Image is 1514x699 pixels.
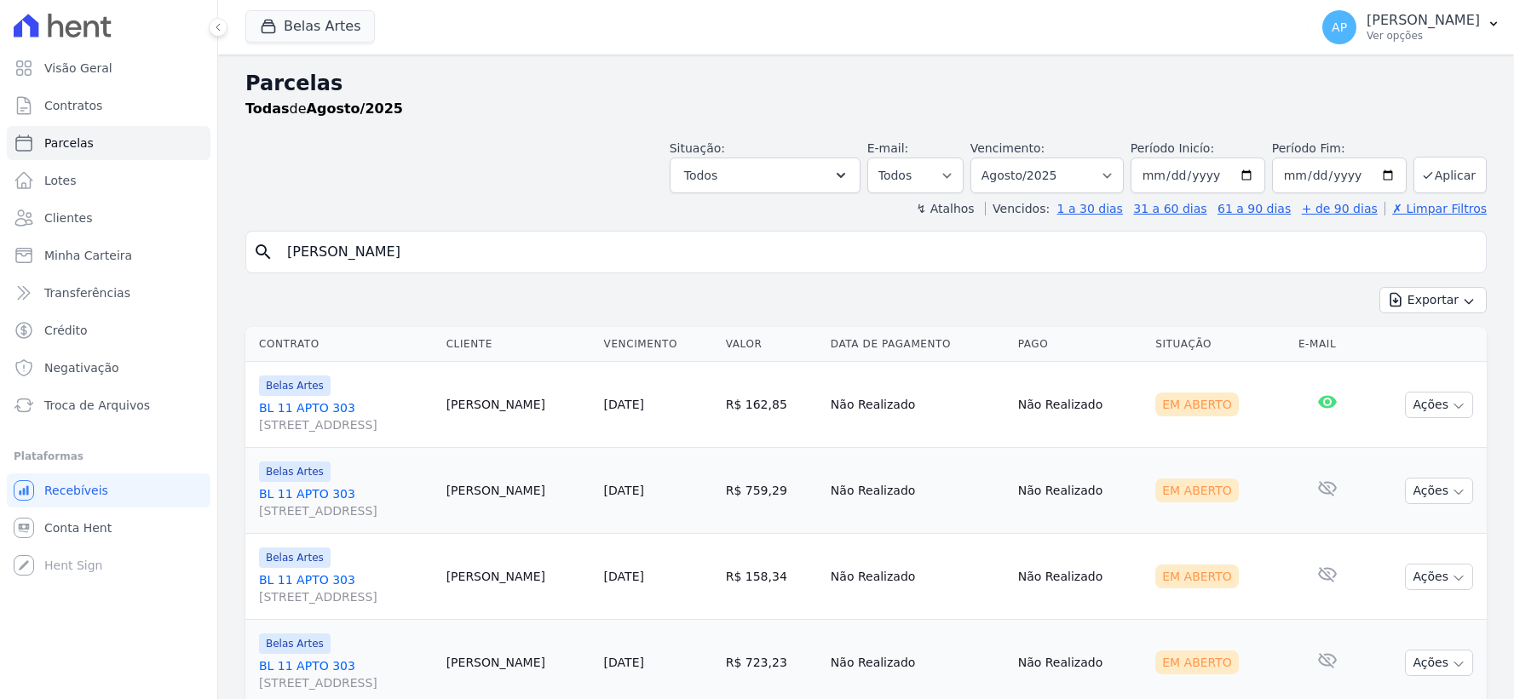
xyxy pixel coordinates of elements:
[44,322,88,339] span: Crédito
[1148,327,1292,362] th: Situação
[7,126,210,160] a: Parcelas
[259,571,433,605] a: BL 11 APTO 303[STREET_ADDRESS]
[719,327,824,362] th: Valor
[245,99,403,119] p: de
[44,519,112,536] span: Conta Hent
[1155,650,1239,674] div: Em Aberto
[14,446,204,467] div: Plataformas
[670,141,725,155] label: Situação:
[1309,3,1514,51] button: AP [PERSON_NAME] Ver opções
[1367,12,1480,29] p: [PERSON_NAME]
[7,313,210,347] a: Crédito
[440,362,597,448] td: [PERSON_NAME]
[604,484,644,497] a: [DATE]
[259,375,331,396] span: Belas Artes
[259,502,433,519] span: [STREET_ADDRESS]
[44,247,132,264] span: Minha Carteira
[1011,327,1149,362] th: Pago
[259,485,433,519] a: BL 11 APTO 303[STREET_ADDRESS]
[1332,21,1347,33] span: AP
[824,448,1011,534] td: Não Realizado
[7,473,210,507] a: Recebíveis
[7,238,210,272] a: Minha Carteira
[670,158,861,193] button: Todos
[259,674,433,691] span: [STREET_ADDRESS]
[7,51,210,85] a: Visão Geral
[604,570,644,583] a: [DATE]
[1011,534,1149,620] td: Não Realizado
[1272,140,1407,158] label: Período Fim:
[1057,202,1123,215] a: 1 a 30 dias
[1405,650,1473,676] button: Ações
[44,97,102,114] span: Contratos
[824,327,1011,362] th: Data de Pagamento
[719,362,824,448] td: R$ 162,85
[307,100,403,117] strong: Agosto/2025
[259,657,433,691] a: BL 11 APTO 303[STREET_ADDRESS]
[44,209,92,226] span: Clientes
[1155,564,1239,588] div: Em Aberto
[1133,202,1206,215] a: 31 a 60 dias
[44,397,150,414] span: Troca de Arquivos
[44,482,108,499] span: Recebíveis
[245,327,440,362] th: Contrato
[824,534,1011,620] td: Não Realizado
[7,388,210,422] a: Troca de Arquivos
[1367,29,1480,43] p: Ver opções
[1302,202,1378,215] a: + de 90 dias
[259,461,331,482] span: Belas Artes
[245,10,375,43] button: Belas Artes
[604,398,644,411] a: [DATE]
[44,359,119,376] span: Negativação
[7,163,210,198] a: Lotes
[1155,392,1239,416] div: Em Aberto
[259,633,331,654] span: Belas Artes
[7,276,210,310] a: Transferências
[245,100,290,117] strong: Todas
[440,327,597,362] th: Cliente
[1384,202,1487,215] a: ✗ Limpar Filtros
[253,242,273,262] i: search
[1405,392,1473,418] button: Ações
[259,588,433,605] span: [STREET_ADDRESS]
[44,60,112,77] span: Visão Geral
[1218,202,1291,215] a: 61 a 90 dias
[867,141,909,155] label: E-mail:
[7,351,210,385] a: Negativação
[1155,478,1239,502] div: Em Aberto
[7,511,210,545] a: Conta Hent
[970,141,1045,155] label: Vencimento:
[604,656,644,669] a: [DATE]
[1379,287,1487,313] button: Exportar
[44,284,130,301] span: Transferências
[44,135,94,152] span: Parcelas
[684,165,717,186] span: Todos
[824,362,1011,448] td: Não Realizado
[1292,327,1363,362] th: E-mail
[259,547,331,568] span: Belas Artes
[259,399,433,433] a: BL 11 APTO 303[STREET_ADDRESS]
[1405,564,1473,590] button: Ações
[1011,362,1149,448] td: Não Realizado
[440,534,597,620] td: [PERSON_NAME]
[985,202,1050,215] label: Vencidos:
[7,201,210,235] a: Clientes
[1405,478,1473,504] button: Ações
[259,416,433,433] span: [STREET_ADDRESS]
[245,68,1487,99] h2: Parcelas
[44,172,77,189] span: Lotes
[916,202,974,215] label: ↯ Atalhos
[719,534,824,620] td: R$ 158,34
[277,235,1479,269] input: Buscar por nome do lote ou do cliente
[1011,448,1149,534] td: Não Realizado
[7,89,210,123] a: Contratos
[440,448,597,534] td: [PERSON_NAME]
[1131,141,1214,155] label: Período Inicío:
[1413,157,1487,193] button: Aplicar
[597,327,719,362] th: Vencimento
[719,448,824,534] td: R$ 759,29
